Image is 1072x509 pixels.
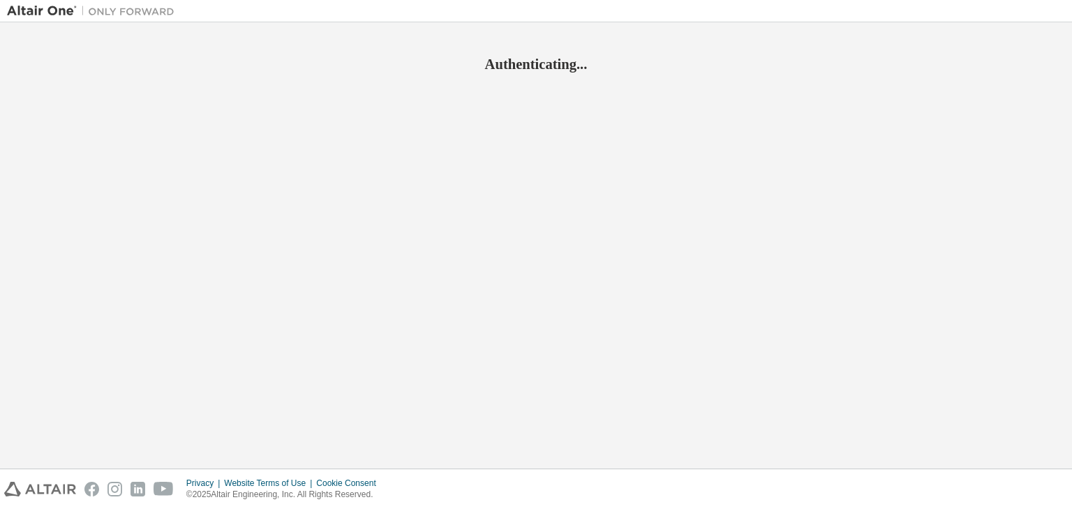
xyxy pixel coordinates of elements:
[84,482,99,496] img: facebook.svg
[224,478,316,489] div: Website Terms of Use
[107,482,122,496] img: instagram.svg
[4,482,76,496] img: altair_logo.svg
[7,55,1065,73] h2: Authenticating...
[154,482,174,496] img: youtube.svg
[186,478,224,489] div: Privacy
[316,478,384,489] div: Cookie Consent
[131,482,145,496] img: linkedin.svg
[186,489,385,501] p: © 2025 Altair Engineering, Inc. All Rights Reserved.
[7,4,181,18] img: Altair One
